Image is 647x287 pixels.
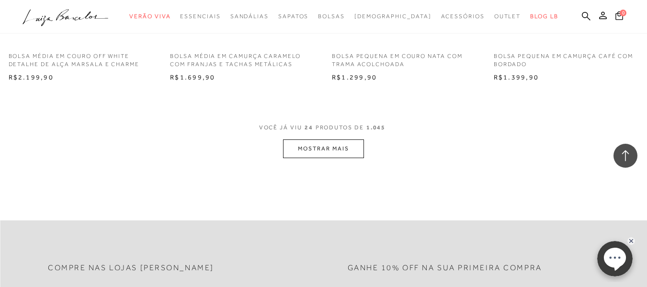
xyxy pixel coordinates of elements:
[613,11,626,23] button: 0
[366,124,386,131] span: 1.045
[325,46,484,69] a: BOLSA PEQUENA EM COURO NATA COM TRAMA ACOLCHOADA
[487,46,646,69] a: BOLSA PEQUENA EM CAMURÇA CAFÉ COM BORDADO
[354,13,431,20] span: [DEMOGRAPHIC_DATA]
[278,13,308,20] span: Sapatos
[318,13,345,20] span: Bolsas
[530,8,558,25] a: BLOG LB
[48,264,214,273] h2: Compre nas lojas [PERSON_NAME]
[620,10,626,16] span: 0
[494,13,521,20] span: Outlet
[129,13,170,20] span: Verão Viva
[180,13,220,20] span: Essenciais
[129,8,170,25] a: categoryNavScreenReaderText
[163,46,322,69] a: BOLSA MÉDIA EM CAMURÇA CARAMELO COM FRANJAS E TACHAS METÁLICAS
[530,13,558,20] span: BLOG LB
[230,8,269,25] a: categoryNavScreenReaderText
[332,73,377,81] span: R$1.299,90
[230,13,269,20] span: Sandálias
[180,8,220,25] a: categoryNavScreenReaderText
[9,73,54,81] span: R$2.199,90
[259,124,388,131] span: VOCÊ JÁ VIU PRODUTOS DE
[494,8,521,25] a: categoryNavScreenReaderText
[494,73,539,81] span: R$1.399,90
[170,73,215,81] span: R$1.699,90
[348,264,542,273] h2: Ganhe 10% off na sua primeira compra
[1,46,161,69] a: BOLSA MÉDIA EM COURO OFF WHITE DETALHE DE ALÇA MARSALA E CHARME
[441,8,485,25] a: categoryNavScreenReaderText
[305,124,313,131] span: 24
[354,8,431,25] a: noSubCategoriesText
[278,8,308,25] a: categoryNavScreenReaderText
[283,139,363,158] button: MOSTRAR MAIS
[441,13,485,20] span: Acessórios
[318,8,345,25] a: categoryNavScreenReaderText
